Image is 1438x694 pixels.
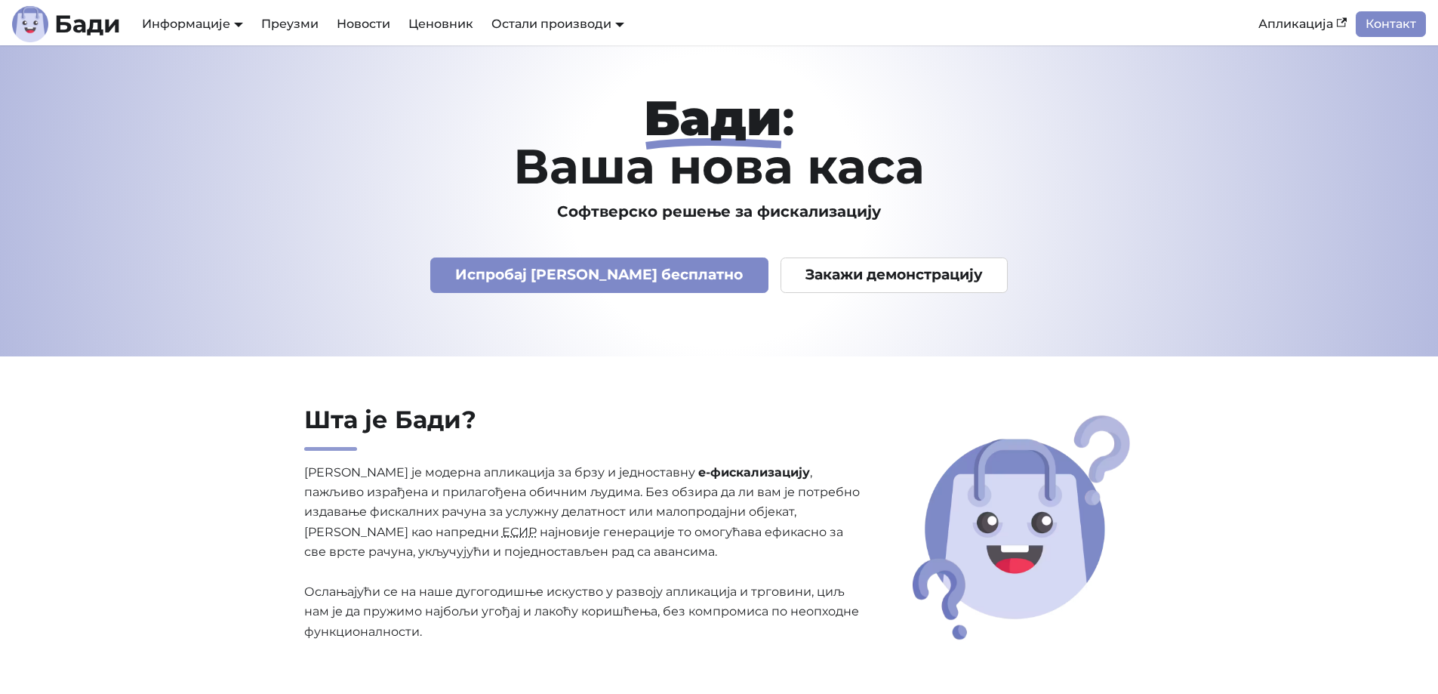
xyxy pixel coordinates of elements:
a: Испробај [PERSON_NAME] бесплатно [430,258,768,293]
img: Шта је Бади? [907,410,1135,645]
a: Апликација [1249,11,1356,37]
h2: Шта је Бади? [304,405,861,451]
abbr: Електронски систем за издавање рачуна [502,525,537,539]
strong: Бади [644,88,782,147]
a: Ценовник [399,11,482,37]
p: [PERSON_NAME] је модерна апликација за брзу и једноставну , пажљиво израђена и прилагођена обични... [304,463,861,643]
a: Контакт [1356,11,1426,37]
strong: е-фискализацију [698,465,810,480]
a: Остали производи [491,17,624,31]
a: Закажи демонстрацију [781,258,1008,293]
h1: : Ваша нова каса [233,94,1206,190]
a: Информације [142,17,243,31]
a: Новости [328,11,399,37]
a: ЛогоБади [12,6,121,42]
img: Лого [12,6,48,42]
a: Преузми [252,11,328,37]
b: Бади [54,12,121,36]
h3: Софтверско решење за фискализацију [233,202,1206,221]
